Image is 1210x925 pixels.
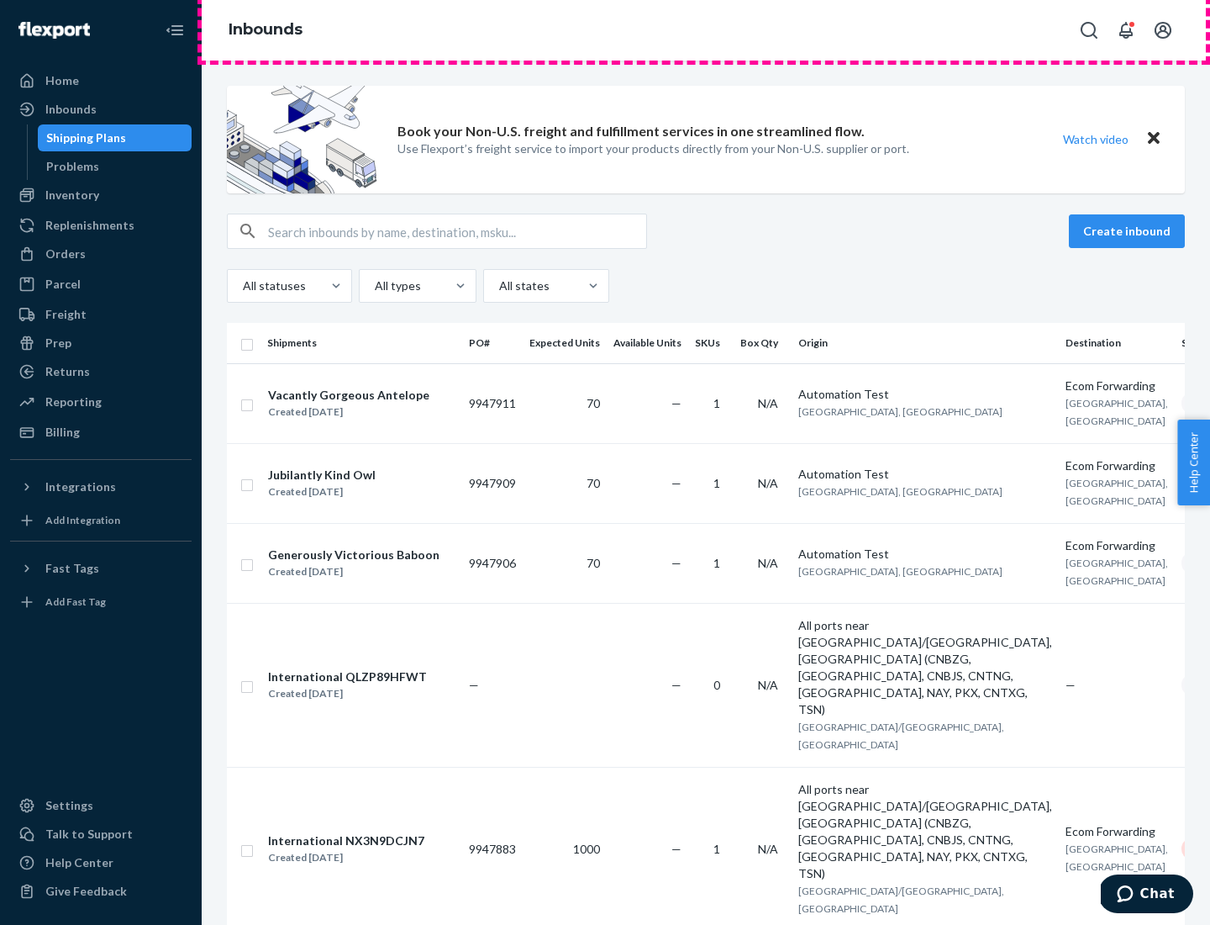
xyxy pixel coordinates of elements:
a: Orders [10,240,192,267]
div: Generously Victorious Baboon [268,547,439,563]
div: Returns [45,363,90,380]
div: Fast Tags [45,560,99,577]
a: Add Fast Tag [10,589,192,616]
div: Reporting [45,394,102,410]
td: 9947911 [462,363,523,443]
button: Open Search Box [1072,13,1106,47]
a: Replenishments [10,212,192,239]
span: — [671,396,681,410]
span: [GEOGRAPHIC_DATA], [GEOGRAPHIC_DATA] [798,565,1002,578]
span: N/A [758,842,778,856]
span: 70 [587,476,600,490]
span: 0 [713,678,720,692]
span: — [671,476,681,490]
span: [GEOGRAPHIC_DATA], [GEOGRAPHIC_DATA] [1065,397,1168,427]
span: 70 [587,556,600,570]
button: Watch video [1052,127,1139,151]
a: Problems [38,153,192,180]
ol: breadcrumbs [215,6,316,55]
button: Help Center [1177,420,1210,505]
a: Add Integration [10,507,192,534]
div: Give Feedback [45,883,127,900]
th: SKUs [688,323,734,363]
span: — [671,678,681,692]
span: [GEOGRAPHIC_DATA], [GEOGRAPHIC_DATA] [798,485,1002,498]
div: Parcel [45,276,81,293]
a: Help Center [10,849,192,876]
span: 70 [587,396,600,410]
a: Shipping Plans [38,124,192,151]
th: Origin [792,323,1059,363]
img: Flexport logo [18,22,90,39]
span: [GEOGRAPHIC_DATA], [GEOGRAPHIC_DATA] [1065,477,1168,507]
div: Created [DATE] [268,404,429,420]
div: Created [DATE] [268,685,427,702]
div: Jubilantly Kind Owl [268,467,376,484]
div: Home [45,72,79,89]
p: Use Flexport’s freight service to import your products directly from your Non-U.S. supplier or port. [397,140,909,157]
span: [GEOGRAPHIC_DATA]/[GEOGRAPHIC_DATA], [GEOGRAPHIC_DATA] [798,721,1004,751]
button: Open notifications [1109,13,1143,47]
div: Help Center [45,854,113,871]
td: 9947906 [462,523,523,603]
button: Close [1143,127,1165,151]
button: Close Navigation [158,13,192,47]
div: Prep [45,335,71,351]
a: Prep [10,330,192,357]
div: Settings [45,797,93,814]
span: 1 [713,842,720,856]
div: Ecom Forwarding [1065,457,1168,474]
span: [GEOGRAPHIC_DATA], [GEOGRAPHIC_DATA] [1065,557,1168,587]
a: Settings [10,792,192,819]
button: Talk to Support [10,821,192,848]
th: Box Qty [734,323,792,363]
td: 9947909 [462,443,523,523]
div: Orders [45,246,86,262]
span: [GEOGRAPHIC_DATA], [GEOGRAPHIC_DATA] [798,405,1002,418]
a: Freight [10,301,192,328]
div: All ports near [GEOGRAPHIC_DATA]/[GEOGRAPHIC_DATA], [GEOGRAPHIC_DATA] (CNBZG, [GEOGRAPHIC_DATA], ... [798,781,1052,882]
a: Returns [10,358,192,385]
div: Inbounds [45,101,97,118]
div: Add Integration [45,513,120,527]
button: Fast Tags [10,555,192,582]
input: Search inbounds by name, destination, msku... [268,214,646,248]
div: Ecom Forwarding [1065,823,1168,840]
iframe: Opens a widget where you can chat to one of our agents [1101,875,1193,917]
input: All statuses [241,277,243,294]
input: All states [497,277,499,294]
span: — [671,556,681,570]
div: Automation Test [798,466,1052,483]
div: Shipping Plans [46,129,126,146]
div: All ports near [GEOGRAPHIC_DATA]/[GEOGRAPHIC_DATA], [GEOGRAPHIC_DATA] (CNBZG, [GEOGRAPHIC_DATA], ... [798,617,1052,718]
span: — [469,678,479,692]
span: N/A [758,476,778,490]
th: PO# [462,323,523,363]
div: Ecom Forwarding [1065,537,1168,554]
div: Created [DATE] [268,849,424,866]
span: [GEOGRAPHIC_DATA], [GEOGRAPHIC_DATA] [1065,843,1168,873]
div: Inventory [45,187,99,203]
div: International NX3N9DCJN7 [268,832,424,849]
th: Available Units [607,323,688,363]
div: Ecom Forwarding [1065,378,1168,394]
button: Integrations [10,473,192,500]
a: Parcel [10,271,192,298]
span: 1000 [573,842,600,856]
div: Add Fast Tag [45,595,106,609]
button: Create inbound [1069,214,1185,248]
th: Shipments [260,323,462,363]
a: Billing [10,419,192,446]
th: Destination [1059,323,1175,363]
span: 1 [713,476,720,490]
div: Talk to Support [45,826,133,843]
span: — [671,842,681,856]
div: Freight [45,306,87,323]
div: Integrations [45,478,116,495]
a: Inventory [10,182,192,209]
th: Expected Units [523,323,607,363]
div: Created [DATE] [268,563,439,580]
div: Automation Test [798,546,1052,563]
